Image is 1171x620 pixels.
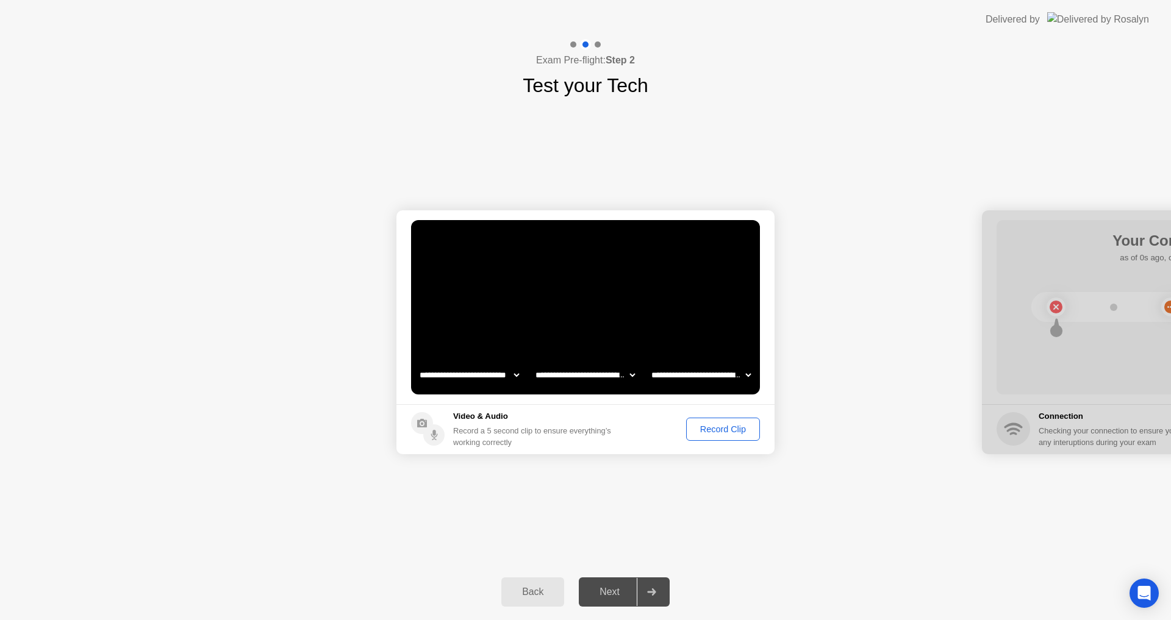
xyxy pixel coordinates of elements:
[649,363,753,387] select: Available microphones
[1047,12,1149,26] img: Delivered by Rosalyn
[579,577,670,607] button: Next
[505,586,560,597] div: Back
[453,410,616,422] h5: Video & Audio
[536,53,635,68] h4: Exam Pre-flight:
[690,424,756,434] div: Record Clip
[582,586,637,597] div: Next
[453,425,616,448] div: Record a 5 second clip to ensure everything’s working correctly
[523,71,648,100] h1: Test your Tech
[417,363,521,387] select: Available cameras
[606,55,635,65] b: Step 2
[1130,579,1159,608] div: Open Intercom Messenger
[533,363,637,387] select: Available speakers
[686,418,760,441] button: Record Clip
[501,577,564,607] button: Back
[986,12,1040,27] div: Delivered by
